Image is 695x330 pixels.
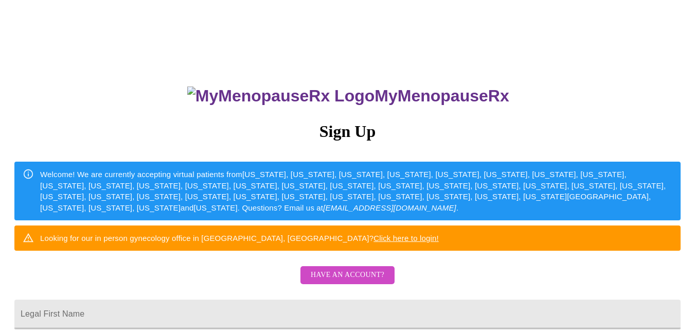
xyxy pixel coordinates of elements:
[373,234,439,242] a: Click here to login!
[300,266,395,284] button: Have an account?
[311,269,384,282] span: Have an account?
[40,229,439,248] div: Looking for our in person gynecology office in [GEOGRAPHIC_DATA], [GEOGRAPHIC_DATA]?
[40,165,672,217] div: Welcome! We are currently accepting virtual patients from [US_STATE], [US_STATE], [US_STATE], [US...
[298,277,397,286] a: Have an account?
[187,86,375,106] img: MyMenopauseRx Logo
[323,203,456,212] em: [EMAIL_ADDRESS][DOMAIN_NAME]
[16,86,681,106] h3: MyMenopauseRx
[14,122,681,141] h3: Sign Up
